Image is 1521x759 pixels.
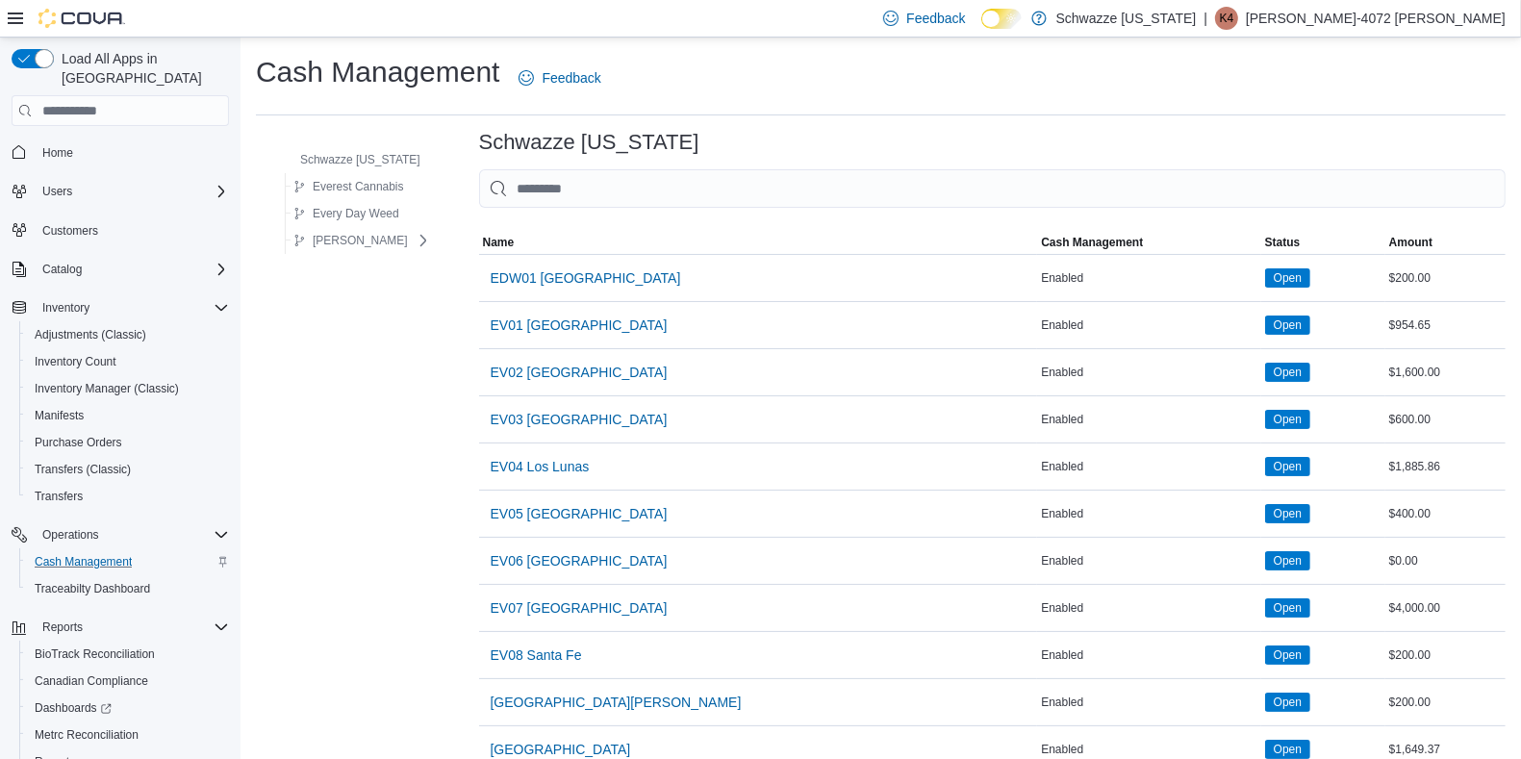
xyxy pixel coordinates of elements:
span: [GEOGRAPHIC_DATA][PERSON_NAME] [491,693,742,712]
button: [GEOGRAPHIC_DATA][PERSON_NAME] [483,683,749,721]
div: $200.00 [1385,691,1506,714]
span: Feedback [906,9,965,28]
span: Inventory Count [27,350,229,373]
span: Adjustments (Classic) [27,323,229,346]
span: Transfers (Classic) [35,462,131,477]
span: Purchase Orders [35,435,122,450]
span: Open [1274,505,1302,522]
span: Catalog [42,262,82,277]
span: Open [1265,410,1310,429]
div: $200.00 [1385,644,1506,667]
span: Open [1274,646,1302,664]
span: Amount [1389,235,1432,250]
span: EDW01 [GEOGRAPHIC_DATA] [491,268,681,288]
a: Customers [35,219,106,242]
a: Inventory Count [27,350,124,373]
div: Enabled [1037,361,1260,384]
span: EV07 [GEOGRAPHIC_DATA] [491,598,668,618]
button: Inventory [35,296,97,319]
span: Purchase Orders [27,431,229,454]
span: Canadian Compliance [35,673,148,689]
span: Customers [42,223,98,239]
span: Open [1265,645,1310,665]
button: Cash Management [19,548,237,575]
button: Reports [35,616,90,639]
div: Enabled [1037,644,1260,667]
button: Name [479,231,1038,254]
span: Inventory [42,300,89,316]
span: EV08 Santa Fe [491,645,582,665]
span: Inventory Manager (Classic) [35,381,179,396]
span: Users [42,184,72,199]
span: Open [1274,552,1302,569]
button: Cash Management [1037,231,1260,254]
input: Dark Mode [981,9,1022,29]
span: Open [1274,694,1302,711]
span: Open [1274,599,1302,617]
div: Enabled [1037,596,1260,620]
div: $200.00 [1385,266,1506,290]
div: Karen-4072 Collazo [1215,7,1238,30]
button: Users [35,180,80,203]
span: Transfers (Classic) [27,458,229,481]
button: [PERSON_NAME] [286,229,416,252]
span: Open [1265,740,1310,759]
a: Canadian Compliance [27,670,156,693]
button: Reports [4,614,237,641]
div: Enabled [1037,408,1260,431]
span: Open [1274,364,1302,381]
span: Transfers [35,489,83,504]
span: Name [483,235,515,250]
button: Inventory [4,294,237,321]
button: Users [4,178,237,205]
div: $954.65 [1385,314,1506,337]
span: Schwazze [US_STATE] [300,152,420,167]
button: EV06 [GEOGRAPHIC_DATA] [483,542,675,580]
div: $1,600.00 [1385,361,1506,384]
input: This is a search bar. As you type, the results lower in the page will automatically filter. [479,169,1506,208]
span: Inventory Count [35,354,116,369]
span: Operations [42,527,99,543]
span: EV02 [GEOGRAPHIC_DATA] [491,363,668,382]
span: BioTrack Reconciliation [35,646,155,662]
span: Open [1265,693,1310,712]
button: Catalog [35,258,89,281]
button: Operations [4,521,237,548]
span: Home [42,145,73,161]
button: Operations [35,523,107,546]
div: $1,885.86 [1385,455,1506,478]
button: Schwazze [US_STATE] [273,148,428,171]
div: Enabled [1037,502,1260,525]
a: Adjustments (Classic) [27,323,154,346]
div: $600.00 [1385,408,1506,431]
a: Inventory Manager (Classic) [27,377,187,400]
span: [PERSON_NAME] [313,233,408,248]
button: Inventory Manager (Classic) [19,375,237,402]
button: Manifests [19,402,237,429]
span: Open [1265,268,1310,288]
span: Open [1265,363,1310,382]
button: EDW01 [GEOGRAPHIC_DATA] [483,259,689,297]
button: Purchase Orders [19,429,237,456]
span: EV01 [GEOGRAPHIC_DATA] [491,316,668,335]
span: Reports [35,616,229,639]
span: Reports [42,620,83,635]
span: Metrc Reconciliation [27,723,229,746]
span: Metrc Reconciliation [35,727,139,743]
button: EV05 [GEOGRAPHIC_DATA] [483,494,675,533]
span: Dashboards [27,696,229,720]
span: Adjustments (Classic) [35,327,146,342]
a: Metrc Reconciliation [27,723,146,746]
img: Cova [38,9,125,28]
a: Cash Management [27,550,139,573]
span: Open [1274,411,1302,428]
span: Feedback [542,68,600,88]
span: Open [1274,269,1302,287]
span: Open [1265,598,1310,618]
a: Purchase Orders [27,431,130,454]
span: Users [35,180,229,203]
div: Enabled [1037,455,1260,478]
span: Every Day Weed [313,206,399,221]
a: Feedback [511,59,608,97]
button: Customers [4,216,237,244]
